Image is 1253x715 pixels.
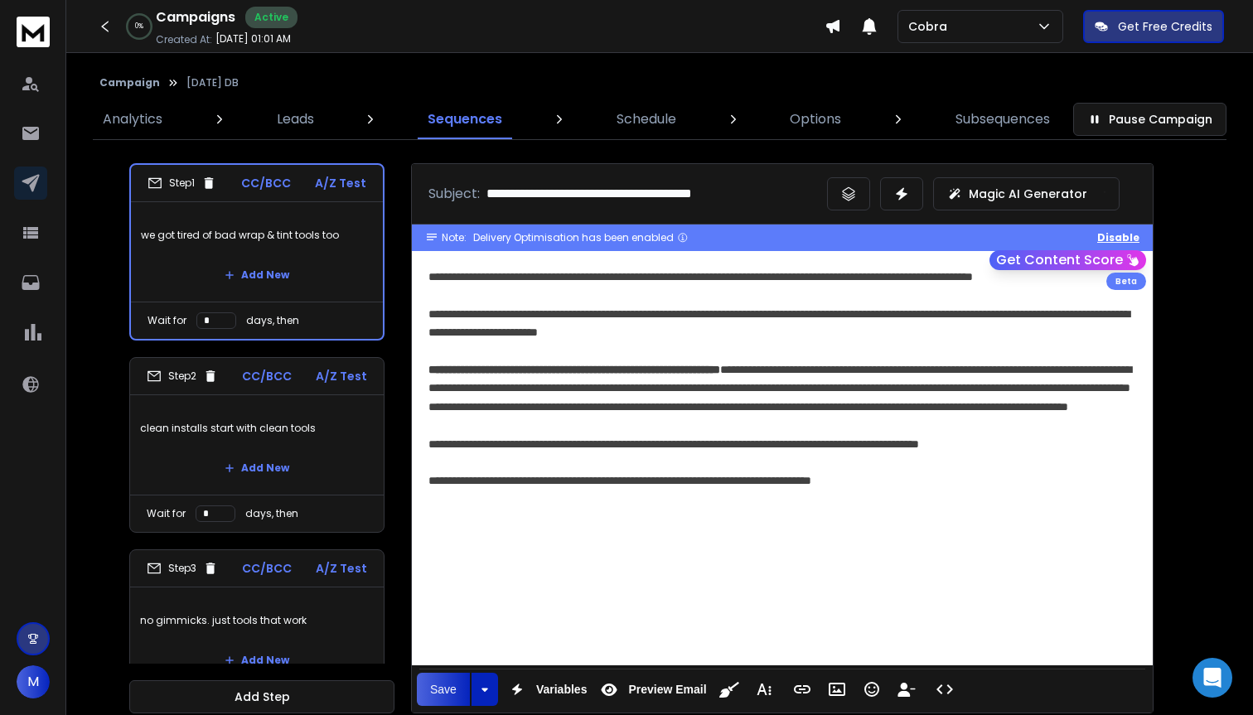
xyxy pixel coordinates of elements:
li: Step2CC/BCCA/Z Testclean installs start with clean toolsAdd NewWait fordays, then [129,357,385,533]
p: Analytics [103,109,162,129]
p: Subsequences [955,109,1050,129]
button: Get Free Credits [1083,10,1224,43]
p: Sequences [428,109,502,129]
button: M [17,665,50,698]
p: we got tired of bad wrap & tint tools too [141,212,373,258]
button: Emoticons [856,673,888,706]
img: logo [17,17,50,47]
li: Step1CC/BCCA/Z Testwe got tired of bad wrap & tint tools tooAdd NewWait fordays, then [129,163,385,341]
button: Campaign [99,76,160,89]
button: Clean HTML [714,673,745,706]
a: Schedule [607,99,686,139]
div: Beta [1106,273,1146,290]
p: Magic AI Generator [969,186,1087,202]
a: Leads [267,99,324,139]
button: Variables [501,673,591,706]
p: days, then [245,507,298,520]
p: CC/BCC [242,560,292,577]
div: Open Intercom Messenger [1193,658,1232,698]
p: A/Z Test [315,175,366,191]
p: CC/BCC [242,368,292,384]
p: days, then [246,314,299,327]
a: Analytics [93,99,172,139]
p: Schedule [617,109,676,129]
button: Insert Link (⌘K) [786,673,818,706]
button: Add New [211,452,302,485]
div: Step 1 [148,176,216,191]
button: More Text [748,673,780,706]
span: Variables [533,683,591,697]
p: Options [790,109,841,129]
p: clean installs start with clean tools [140,405,374,452]
p: [DATE] DB [186,76,239,89]
button: Preview Email [593,673,709,706]
p: Get Free Credits [1118,18,1212,35]
button: Add Step [129,680,394,713]
p: [DATE] 01:01 AM [215,32,291,46]
div: Active [245,7,298,28]
button: Get Content Score [989,250,1146,270]
p: Created At: [156,33,212,46]
p: Cobra [908,18,954,35]
div: Step 2 [147,369,218,384]
span: Preview Email [625,683,709,697]
a: Sequences [418,99,512,139]
p: CC/BCC [241,175,291,191]
p: 0 % [135,22,143,31]
button: Magic AI Generator [933,177,1120,210]
h1: Campaigns [156,7,235,27]
p: no gimmicks. just tools that work [140,597,374,644]
button: Insert Image (⌘P) [821,673,853,706]
button: Pause Campaign [1073,103,1226,136]
p: A/Z Test [316,368,367,384]
button: Add New [211,258,302,292]
div: Delivery Optimisation has been enabled [473,231,689,244]
button: Insert Unsubscribe Link [891,673,922,706]
p: Wait for [147,507,186,520]
p: Leads [277,109,314,129]
a: Options [780,99,851,139]
a: Subsequences [946,99,1060,139]
button: Code View [929,673,960,706]
p: A/Z Test [316,560,367,577]
button: Disable [1097,231,1139,244]
p: Subject: [428,184,480,204]
button: Add New [211,644,302,677]
p: Wait for [148,314,186,327]
div: Step 3 [147,561,218,576]
span: Note: [442,231,467,244]
button: Save [417,673,470,706]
